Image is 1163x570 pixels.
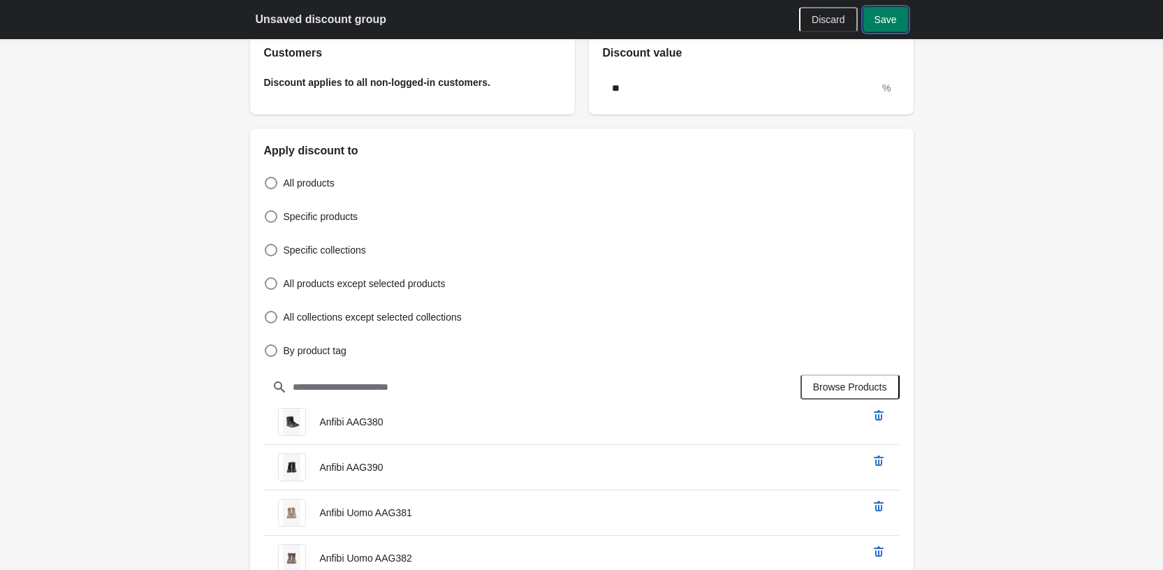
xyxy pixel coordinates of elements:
[284,243,366,257] span: Specific collections
[603,45,900,61] h2: Discount value
[256,11,387,28] h2: Unsaved discount group
[264,77,490,88] span: Discount applies to all non-logged-in customers.
[284,176,335,190] span: All products
[800,374,900,400] button: Browse Products
[866,403,891,428] button: remove Anfibi AAG380’s product
[284,310,462,324] span: All collections except selected collections
[283,454,300,481] img: Anfibi AAG390
[283,499,300,526] img: Anfibi Uomo AAG381
[284,210,358,224] span: Specific products
[320,553,412,564] span: Anfibi Uomo AAG382
[283,409,300,435] img: Anfibi AAG380
[284,277,446,291] span: All products except selected products
[866,448,891,474] button: remove Anfibi AAG390’s product
[284,344,346,358] span: By product tag
[799,7,857,32] button: Discard
[320,416,383,427] span: Anfibi AAG380
[320,507,412,518] span: Anfibi Uomo AAG381
[320,462,383,473] span: Anfibi AAG390
[812,14,844,25] span: Discard
[875,14,897,25] span: Save
[264,142,900,159] h2: Apply discount to
[882,80,891,96] div: %
[863,7,908,32] button: Save
[866,539,891,564] button: remove Anfibi Uomo AAG382’s product
[264,45,561,61] h2: Customers
[866,494,891,519] button: remove Anfibi Uomo AAG381’s product
[813,381,887,393] span: Browse Products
